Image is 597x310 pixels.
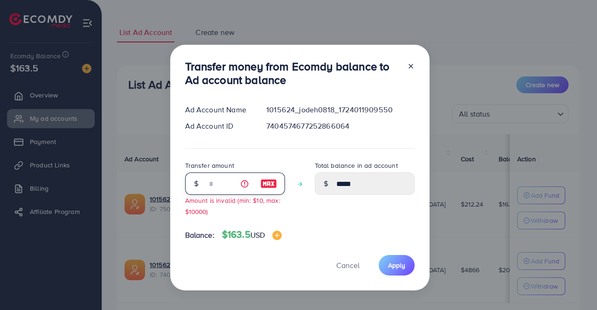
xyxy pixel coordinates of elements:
[260,178,277,189] img: image
[178,121,259,131] div: Ad Account ID
[185,230,215,241] span: Balance:
[185,196,280,215] small: Amount is invalid (min: $10, max: $10000)
[315,161,398,170] label: Total balance in ad account
[272,231,282,240] img: image
[250,230,265,240] span: USD
[185,161,234,170] label: Transfer amount
[336,260,360,270] span: Cancel
[379,255,415,275] button: Apply
[259,121,422,131] div: 7404574677252866064
[259,104,422,115] div: 1015624_jodeh0818_1724011909550
[388,261,405,270] span: Apply
[185,60,400,87] h3: Transfer money from Ecomdy balance to Ad account balance
[557,268,590,303] iframe: Chat
[222,229,282,241] h4: $163.5
[325,255,371,275] button: Cancel
[178,104,259,115] div: Ad Account Name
